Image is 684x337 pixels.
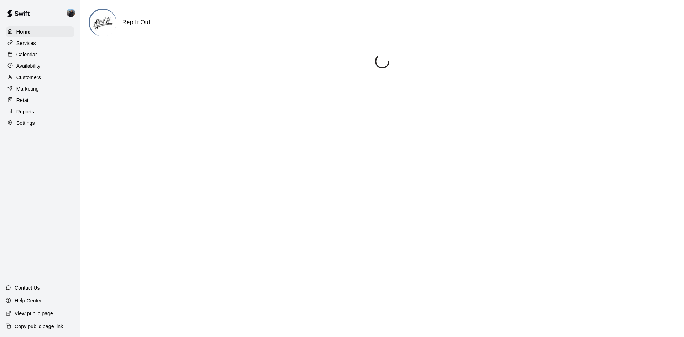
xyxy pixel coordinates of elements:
p: Marketing [16,85,39,92]
p: Home [16,28,31,35]
a: Marketing [6,83,74,94]
p: Copy public page link [15,323,63,330]
a: Services [6,38,74,48]
h6: Rep It Out [122,18,150,27]
p: Customers [16,74,41,81]
p: Services [16,40,36,47]
p: Settings [16,119,35,127]
p: Availability [16,62,41,70]
p: Contact Us [15,284,40,291]
a: Settings [6,118,74,128]
p: Retail [16,97,30,104]
p: View public page [15,310,53,317]
a: Reports [6,106,74,117]
a: Home [6,26,74,37]
p: Help Center [15,297,42,304]
p: Calendar [16,51,37,58]
a: Calendar [6,49,74,60]
img: Coach Cruz [67,9,75,17]
div: Coach Cruz [65,6,80,20]
img: Rep It Out logo [90,10,116,36]
p: Reports [16,108,34,115]
a: Availability [6,61,74,71]
a: Retail [6,95,74,106]
a: Customers [6,72,74,83]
